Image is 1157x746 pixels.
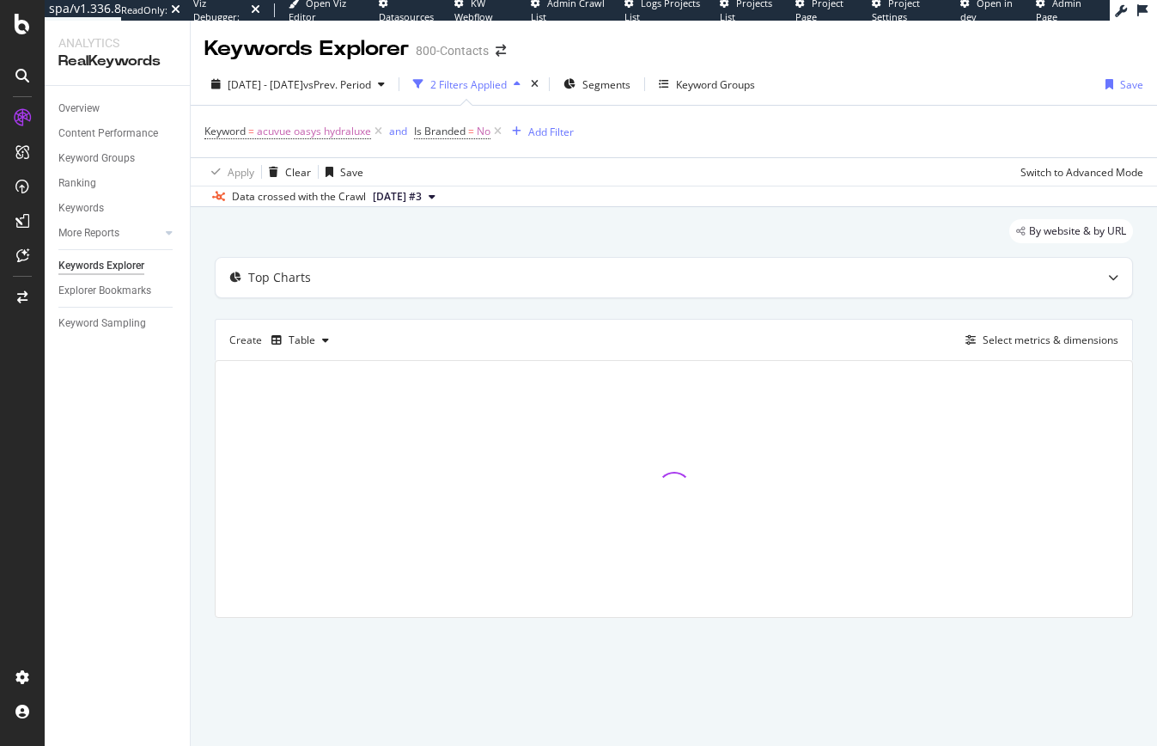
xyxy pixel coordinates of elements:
a: Ranking [58,174,178,193]
span: No [477,119,490,144]
div: legacy label [1009,219,1133,243]
span: = [468,124,474,138]
div: Content Performance [58,125,158,143]
a: Keywords [58,199,178,217]
div: Top Charts [248,269,311,286]
span: By website & by URL [1029,226,1126,236]
div: Table [289,335,315,345]
button: [DATE] - [DATE]vsPrev. Period [204,70,392,98]
span: Is Branded [414,124,466,138]
div: Keywords Explorer [204,34,409,64]
button: Switch to Advanced Mode [1014,158,1143,186]
button: and [389,123,407,139]
span: vs Prev. Period [303,77,371,92]
a: Keywords Explorer [58,257,178,275]
div: Select metrics & dimensions [983,333,1118,347]
button: Keyword Groups [652,70,762,98]
div: Analytics [58,34,176,52]
button: Save [319,158,363,186]
div: Keyword Groups [58,150,135,168]
div: Ranking [58,174,96,193]
div: Add Filter [528,125,574,139]
div: Save [340,165,363,180]
div: Keyword Sampling [58,315,146,333]
div: Clear [285,165,311,180]
div: More Reports [58,224,119,242]
button: Save [1099,70,1143,98]
button: [DATE] #3 [366,186,442,207]
button: 2 Filters Applied [406,70,527,98]
div: Overview [58,100,100,118]
button: Segments [557,70,637,98]
span: acuvue oasys hydraluxe [257,119,371,144]
button: Table [265,327,336,354]
div: ReadOnly: [121,3,167,17]
div: Data crossed with the Crawl [232,189,366,205]
button: Select metrics & dimensions [959,330,1118,351]
div: Save [1120,77,1143,92]
a: Content Performance [58,125,178,143]
span: [DATE] - [DATE] [228,77,303,92]
span: Datasources [379,10,434,23]
a: More Reports [58,224,161,242]
a: Explorer Bookmarks [58,282,178,300]
div: times [527,76,542,93]
div: Keywords Explorer [58,257,144,275]
span: Segments [582,77,630,92]
span: 2025 Aug. 15th #3 [373,189,422,205]
span: = [248,124,254,138]
a: Keyword Sampling [58,315,178,333]
button: Apply [204,158,254,186]
div: and [389,124,407,138]
div: 2 Filters Applied [430,77,507,92]
a: Keyword Groups [58,150,178,168]
div: Keyword Groups [676,77,755,92]
button: Clear [262,158,311,186]
div: Apply [228,165,254,180]
button: Add Filter [505,121,574,142]
div: arrow-right-arrow-left [496,45,506,57]
div: Keywords [58,199,104,217]
span: Keyword [204,124,246,138]
div: 800-Contacts [416,42,489,59]
div: Explorer Bookmarks [58,282,151,300]
a: Overview [58,100,178,118]
div: Create [229,327,336,354]
div: Switch to Advanced Mode [1020,165,1143,180]
div: RealKeywords [58,52,176,71]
